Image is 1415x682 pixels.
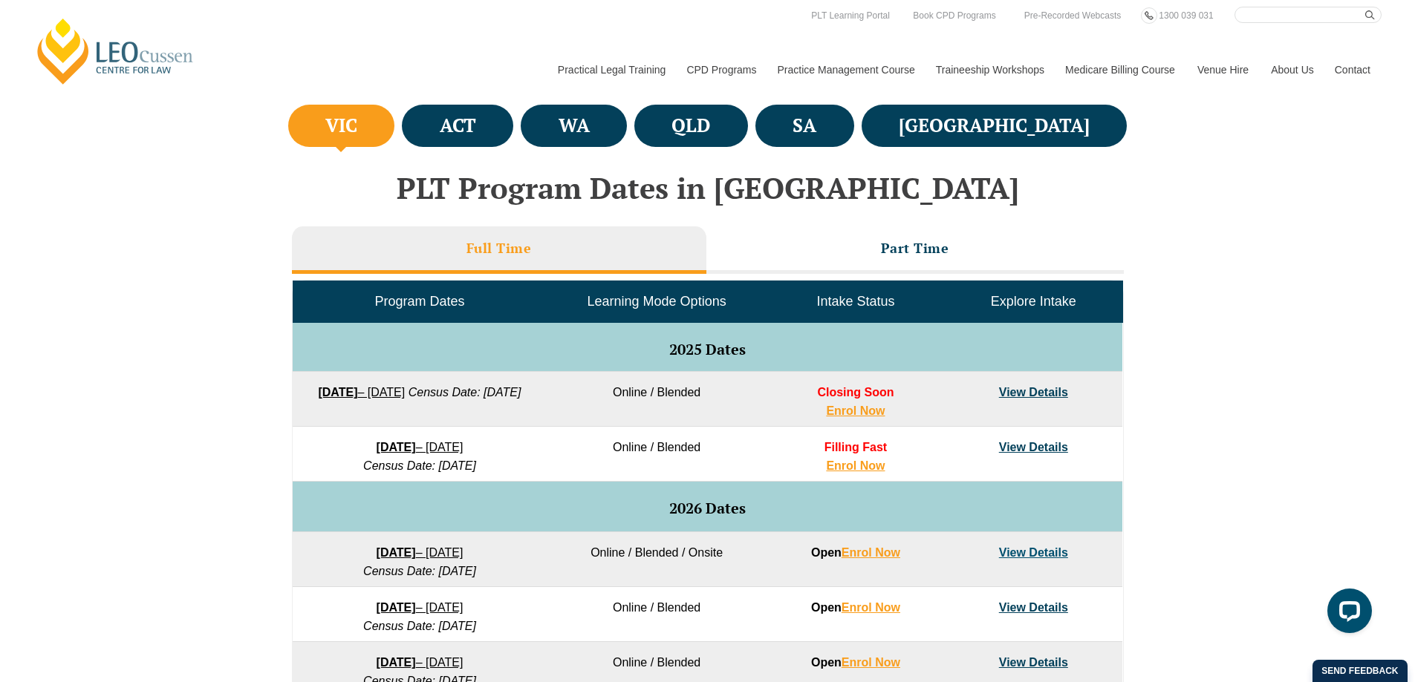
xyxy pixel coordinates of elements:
[1159,10,1213,21] span: 1300 039 031
[669,498,746,518] span: 2026 Dates
[909,7,999,24] a: Book CPD Programs
[999,656,1068,669] a: View Details
[559,114,590,138] h4: WA
[440,114,476,138] h4: ACT
[1260,38,1324,102] a: About Us
[377,601,463,614] a: [DATE]– [DATE]
[669,339,746,359] span: 2025 Dates
[377,441,463,453] a: [DATE]– [DATE]
[588,294,726,309] span: Learning Mode Options
[1054,38,1186,102] a: Medicare Billing Course
[318,386,357,399] strong: [DATE]
[824,441,887,453] span: Filling Fast
[793,114,816,138] h4: SA
[807,7,894,24] a: PLT Learning Portal
[1155,7,1217,24] a: 1300 039 031
[284,171,1131,204] h2: PLT Program Dates in [GEOGRAPHIC_DATA]
[547,587,767,642] td: Online / Blended
[816,294,894,309] span: Intake Status
[377,546,416,559] strong: [DATE]
[1315,583,1378,645] iframe: LiveChat chat widget
[363,620,476,632] em: Census Date: [DATE]
[811,546,900,559] strong: Open
[767,38,925,102] a: Practice Management Course
[409,386,521,399] em: Census Date: [DATE]
[675,38,766,102] a: CPD Programs
[363,565,476,577] em: Census Date: [DATE]
[377,656,416,669] strong: [DATE]
[826,404,885,417] a: Enrol Now
[999,441,1068,453] a: View Details
[842,546,900,559] a: Enrol Now
[881,240,949,257] h3: Part Time
[325,114,357,138] h4: VIC
[377,546,463,559] a: [DATE]– [DATE]
[377,656,463,669] a: [DATE]– [DATE]
[1186,38,1260,102] a: Venue Hire
[363,459,476,472] em: Census Date: [DATE]
[1324,38,1382,102] a: Contact
[377,601,416,614] strong: [DATE]
[374,294,464,309] span: Program Dates
[377,441,416,453] strong: [DATE]
[899,114,1090,138] h4: [GEOGRAPHIC_DATA]
[817,386,894,399] span: Closing Soon
[826,459,885,472] a: Enrol Now
[999,386,1068,399] a: View Details
[318,386,405,399] a: [DATE]– [DATE]
[33,16,198,86] a: [PERSON_NAME] Centre for Law
[547,532,767,587] td: Online / Blended / Onsite
[842,601,900,614] a: Enrol Now
[999,546,1068,559] a: View Details
[811,656,900,669] strong: Open
[842,656,900,669] a: Enrol Now
[999,601,1068,614] a: View Details
[547,38,676,102] a: Practical Legal Training
[811,601,900,614] strong: Open
[671,114,710,138] h4: QLD
[1021,7,1125,24] a: Pre-Recorded Webcasts
[991,294,1076,309] span: Explore Intake
[547,427,767,482] td: Online / Blended
[925,38,1054,102] a: Traineeship Workshops
[466,240,532,257] h3: Full Time
[547,372,767,427] td: Online / Blended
